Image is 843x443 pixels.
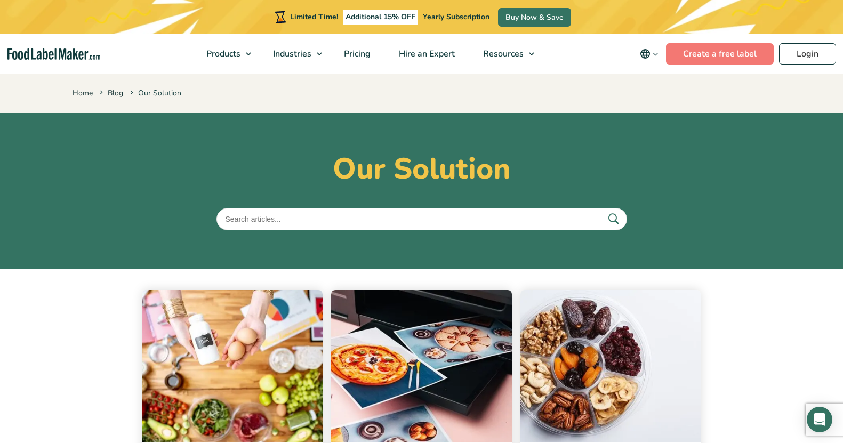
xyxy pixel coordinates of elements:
a: Blog [108,88,123,98]
a: Resources [469,34,540,74]
div: Open Intercom Messenger [807,407,832,432]
a: Login [779,43,836,65]
a: Home [73,88,93,98]
a: Hire an Expert [385,34,467,74]
a: Pricing [330,34,382,74]
span: Resources [480,48,525,60]
span: Hire an Expert [396,48,456,60]
a: Buy Now & Save [498,8,571,27]
span: Industries [270,48,312,60]
span: Additional 15% OFF [343,10,418,25]
span: Our Solution [128,88,181,98]
h1: Our Solution [73,151,771,187]
span: Yearly Subscription [423,12,489,22]
a: Create a free label [666,43,774,65]
span: Products [203,48,242,60]
a: Industries [259,34,327,74]
input: Search articles... [216,208,627,230]
a: Products [192,34,256,74]
span: Pricing [341,48,372,60]
span: Limited Time! [290,12,338,22]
